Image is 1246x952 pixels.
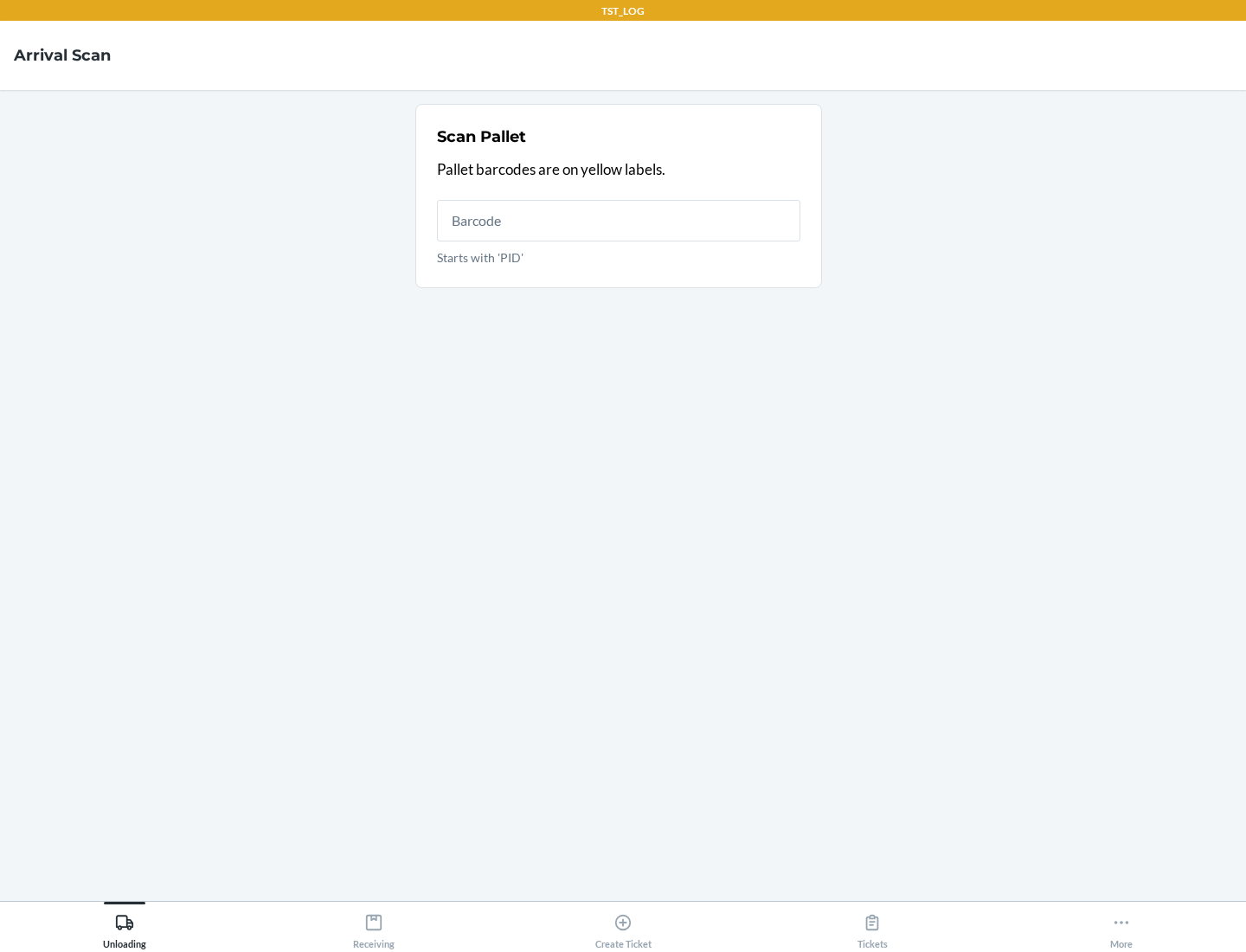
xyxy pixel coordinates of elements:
[748,902,997,949] button: Tickets
[437,125,526,148] h2: Scan Pallet
[14,44,111,67] h4: Arrival Scan
[857,906,888,949] div: Tickets
[1110,906,1133,949] div: More
[595,906,652,949] div: Create Ticket
[997,902,1246,949] button: More
[103,906,146,949] div: Unloading
[437,200,800,241] input: Starts with 'PID'
[498,902,748,949] button: Create Ticket
[601,3,645,19] p: TST_LOG
[353,906,395,949] div: Receiving
[437,248,800,267] p: Starts with 'PID'
[249,902,498,949] button: Receiving
[437,158,800,181] p: Pallet barcodes are on yellow labels.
